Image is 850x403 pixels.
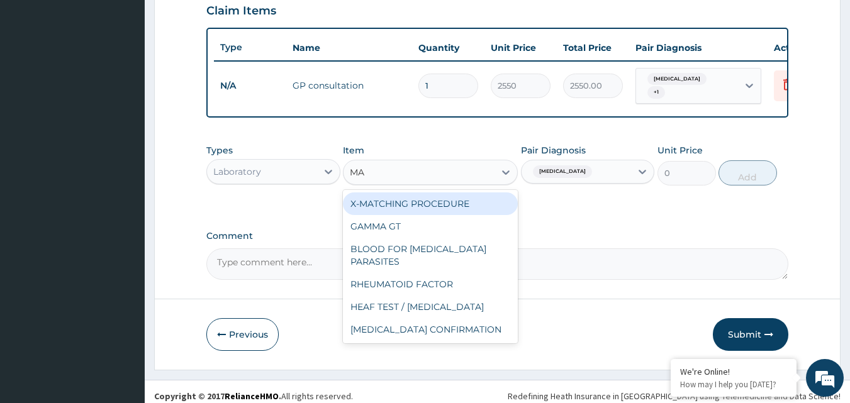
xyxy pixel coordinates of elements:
th: Total Price [557,35,629,60]
td: GP consultation [286,73,412,98]
label: Pair Diagnosis [521,144,586,157]
div: Laboratory [213,165,261,178]
th: Name [286,35,412,60]
th: Quantity [412,35,484,60]
th: Unit Price [484,35,557,60]
div: We're Online! [680,366,787,377]
span: We're online! [73,121,174,248]
div: HEAF TEST / [MEDICAL_DATA] [343,295,518,318]
label: Types [206,145,233,156]
div: Redefining Heath Insurance in [GEOGRAPHIC_DATA] using Telemedicine and Data Science! [508,390,841,402]
textarea: Type your message and hit 'Enter' [6,269,240,313]
div: [MEDICAL_DATA] CONFIRMATION [343,318,518,341]
span: [MEDICAL_DATA] [647,73,707,86]
th: Type [214,36,286,59]
strong: Copyright © 2017 . [154,390,281,402]
p: How may I help you today? [680,379,787,390]
button: Add [719,160,777,185]
label: Unit Price [657,144,703,157]
h3: Claim Items [206,4,276,18]
div: Chat with us now [65,70,211,87]
button: Previous [206,318,279,351]
div: X-MATCHING PROCEDURE [343,192,518,215]
div: RHEUMATOID FACTOR [343,273,518,295]
button: Submit [713,318,788,351]
span: [MEDICAL_DATA] [533,165,592,178]
th: Pair Diagnosis [629,35,768,60]
div: GAMMA GT [343,215,518,238]
label: Comment [206,231,789,241]
span: + 1 [647,86,665,99]
a: RelianceHMO [225,390,279,402]
th: Actions [768,35,830,60]
div: Minimize live chat window [206,6,237,36]
img: d_794563401_company_1708531726252_794563401 [23,63,51,94]
label: Item [343,144,364,157]
td: N/A [214,74,286,97]
div: BLOOD FOR [MEDICAL_DATA] PARASITES [343,238,518,273]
